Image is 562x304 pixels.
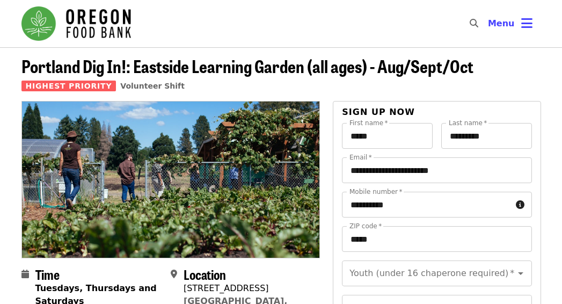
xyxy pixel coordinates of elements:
[470,18,478,28] i: search icon
[21,53,473,78] span: Portland Dig In!: Eastside Learning Garden (all ages) - Aug/Sept/Oct
[342,192,511,218] input: Mobile number
[479,11,541,37] button: Toggle account menu
[485,11,493,37] input: Search
[35,265,60,284] span: Time
[184,265,226,284] span: Location
[349,120,388,126] label: First name
[449,120,487,126] label: Last name
[22,102,320,257] img: Portland Dig In!: Eastside Learning Garden (all ages) - Aug/Sept/Oct organized by Oregon Food Bank
[21,81,116,91] span: Highest Priority
[184,282,311,295] div: [STREET_ADDRESS]
[349,189,402,195] label: Mobile number
[342,123,433,149] input: First name
[441,123,532,149] input: Last name
[521,16,532,31] i: bars icon
[342,157,531,183] input: Email
[349,223,382,229] label: ZIP code
[342,226,531,252] input: ZIP code
[349,154,372,161] label: Email
[171,269,177,279] i: map-marker-alt icon
[488,18,515,28] span: Menu
[21,6,131,41] img: Oregon Food Bank - Home
[513,266,528,281] button: Open
[342,107,415,117] span: Sign up now
[21,269,29,279] i: calendar icon
[120,82,185,90] a: Volunteer Shift
[516,200,524,210] i: circle-info icon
